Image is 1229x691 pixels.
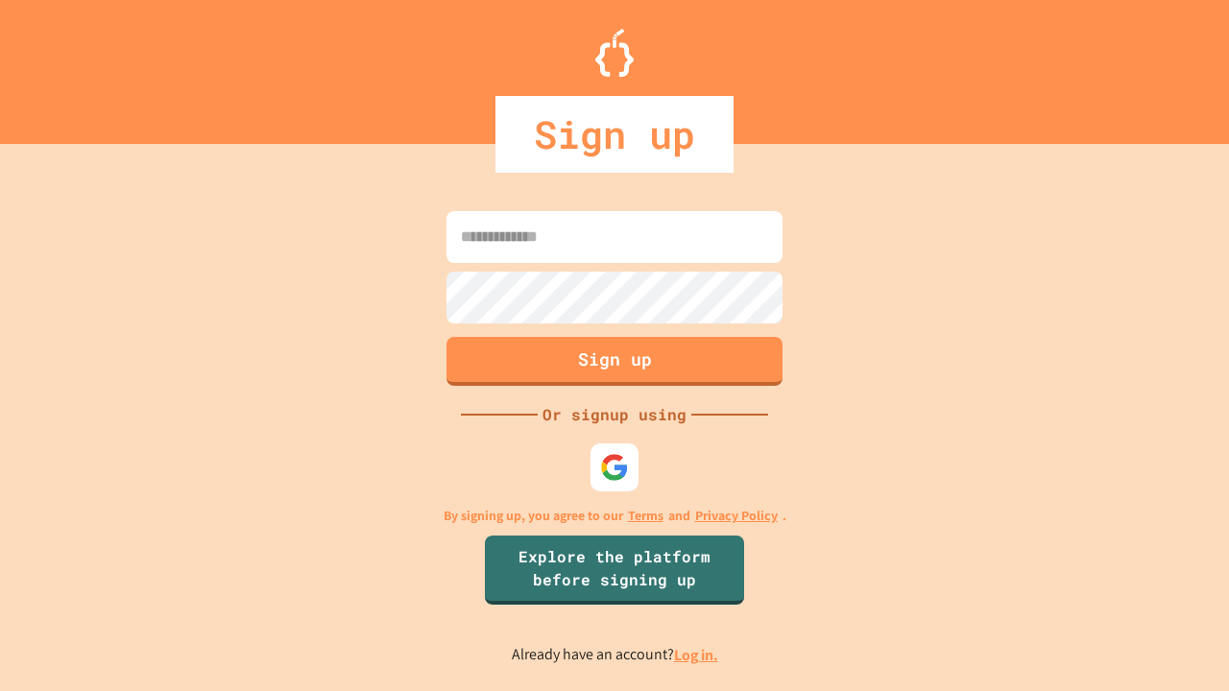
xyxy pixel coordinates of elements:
[444,506,786,526] p: By signing up, you agree to our and .
[538,403,691,426] div: Or signup using
[485,536,744,605] a: Explore the platform before signing up
[695,506,778,526] a: Privacy Policy
[495,96,734,173] div: Sign up
[628,506,663,526] a: Terms
[600,453,629,482] img: google-icon.svg
[595,29,634,77] img: Logo.svg
[674,645,718,665] a: Log in.
[446,337,783,386] button: Sign up
[512,643,718,667] p: Already have an account?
